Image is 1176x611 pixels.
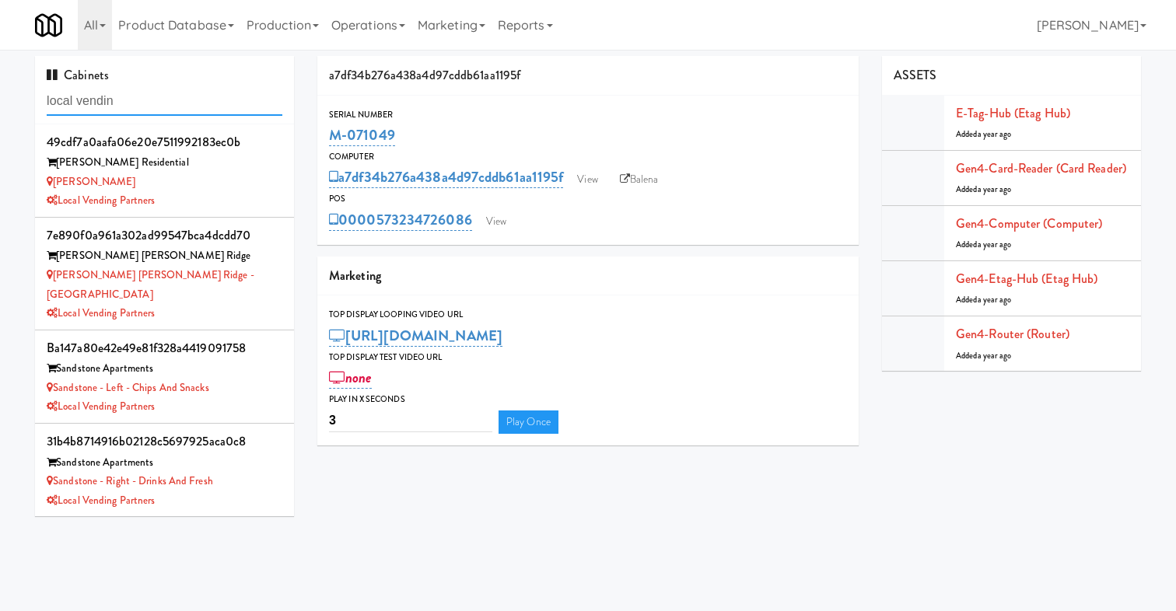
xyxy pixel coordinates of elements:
a: [URL][DOMAIN_NAME] [329,325,502,347]
div: Top Display Test Video Url [329,350,847,365]
span: a year ago [978,239,1012,250]
div: a7df34b276a438a4d97cddb61aa1195f [317,56,859,96]
a: Sandstone - Left - Chips and Snacks [47,380,209,395]
div: 49cdf7a0aafa06e20e7511992183ec0b [47,131,282,154]
a: Sandstone - Right - Drinks and Fresh [47,473,213,488]
span: Added [956,239,1012,250]
span: a year ago [978,128,1012,140]
div: ba147a80e42e49e81f328a4419091758 [47,337,282,360]
a: E-tag-hub (Etag Hub) [956,104,1070,122]
a: Gen4-card-reader (Card Reader) [956,159,1126,177]
li: 49cdf7a0aafa06e20e7511992183ec0b[PERSON_NAME] Residential [PERSON_NAME]Local Vending Partners [35,124,294,218]
div: Computer [329,149,847,165]
div: Serial Number [329,107,847,123]
input: Search cabinets [47,87,282,116]
div: Play in X seconds [329,392,847,407]
a: a7df34b276a438a4d97cddb61aa1195f [329,166,563,188]
div: Sandstone Apartments [47,359,282,379]
li: ba147a80e42e49e81f328a4419091758Sandstone Apartments Sandstone - Left - Chips and SnacksLocal Ven... [35,330,294,424]
span: Added [956,294,1012,305]
span: Added [956,183,1012,195]
a: Play Once [499,410,558,434]
a: Local Vending Partners [47,493,155,508]
span: Marketing [329,267,381,285]
a: View [478,210,514,233]
li: 7e890f0a961a302ad99547bca4dcdd70[PERSON_NAME] [PERSON_NAME] Ridge [PERSON_NAME] [PERSON_NAME] Rid... [35,218,294,330]
a: View [569,168,605,191]
span: a year ago [978,183,1012,195]
span: a year ago [978,350,1012,361]
a: Balena [612,168,667,191]
span: a year ago [978,294,1012,305]
a: Local Vending Partners [47,193,155,208]
span: Cabinets [47,66,109,84]
div: POS [329,191,847,207]
div: Top Display Looping Video Url [329,307,847,323]
a: [PERSON_NAME] [PERSON_NAME] Ridge - [GEOGRAPHIC_DATA] [47,267,254,302]
a: Local Vending Partners [47,305,155,320]
span: Added [956,350,1012,361]
div: Sandstone Apartments [47,453,282,473]
span: Added [956,128,1012,140]
a: M-071049 [329,124,395,146]
a: Gen4-router (Router) [956,325,1069,343]
a: none [329,367,372,389]
div: [PERSON_NAME] Residential [47,153,282,173]
a: Local Vending Partners [47,399,155,414]
img: Micromart [35,12,62,39]
a: Gen4-computer (Computer) [956,215,1102,232]
a: 0000573234726086 [329,209,472,231]
li: 31b4b8714916b02128c5697925aca0c8Sandstone Apartments Sandstone - Right - Drinks and FreshLocal Ve... [35,424,294,516]
div: 7e890f0a961a302ad99547bca4dcdd70 [47,224,282,247]
a: Gen4-etag-hub (Etag Hub) [956,270,1097,288]
div: [PERSON_NAME] [PERSON_NAME] Ridge [47,246,282,266]
span: ASSETS [894,66,937,84]
a: [PERSON_NAME] [47,174,135,189]
div: 31b4b8714916b02128c5697925aca0c8 [47,430,282,453]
